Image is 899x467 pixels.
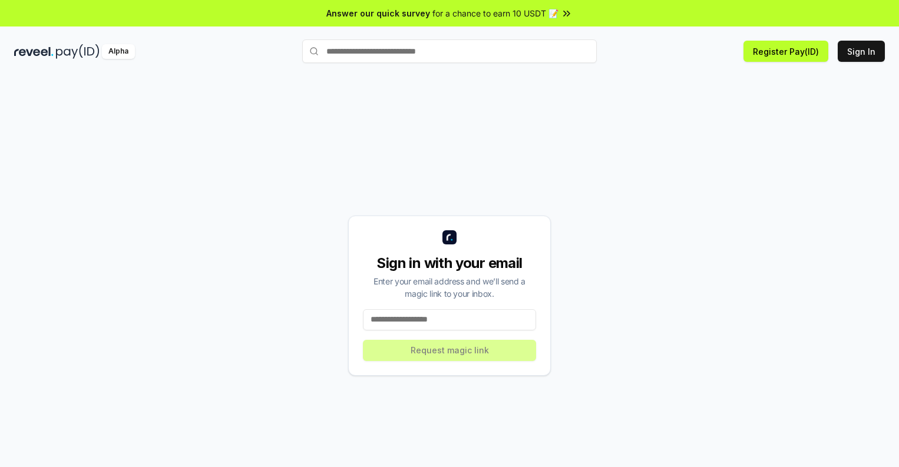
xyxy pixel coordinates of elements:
img: logo_small [442,230,457,244]
span: for a chance to earn 10 USDT 📝 [432,7,558,19]
img: reveel_dark [14,44,54,59]
div: Alpha [102,44,135,59]
button: Register Pay(ID) [743,41,828,62]
div: Enter your email address and we’ll send a magic link to your inbox. [363,275,536,300]
span: Answer our quick survey [326,7,430,19]
div: Sign in with your email [363,254,536,273]
img: pay_id [56,44,100,59]
button: Sign In [838,41,885,62]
